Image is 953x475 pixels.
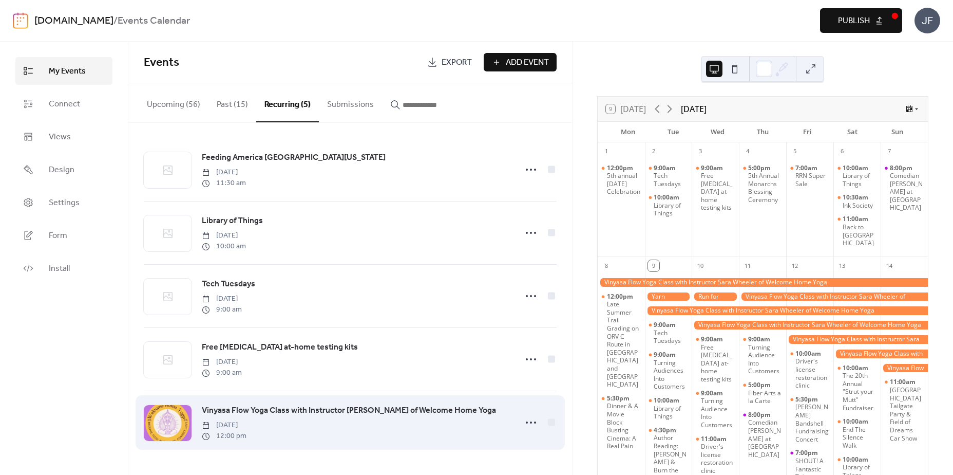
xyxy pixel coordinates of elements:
[601,260,612,271] div: 8
[598,293,645,389] div: Late Summer Trail Grading on ORV C Route in Ely and Humboldt Townships
[49,131,71,143] span: Views
[742,260,753,271] div: 11
[739,293,928,301] div: Vinyasa Flow Yoga Class with Instructor Sara Wheeler of Welcome Home Yoga
[795,164,819,172] span: 7:00am
[843,172,876,188] div: Library of Things
[202,304,242,315] span: 9:00 am
[836,260,848,271] div: 13
[654,172,688,188] div: Tech Tuesdays
[843,193,870,202] span: 10:30am
[654,359,688,391] div: Turning Audiences Into Customers
[843,164,870,172] span: 10:00am
[692,164,739,212] div: Free Covid-19 at-home testing kits
[748,172,782,204] div: 5th Annual Monarchs Blessing Ceremony
[202,420,246,431] span: [DATE]
[875,122,920,142] div: Sun
[701,164,725,172] span: 9:00am
[748,164,772,172] span: 5:00pm
[654,426,678,434] span: 4:30pm
[506,57,549,69] span: Add Event
[34,11,113,31] a: [DOMAIN_NAME]
[739,411,786,459] div: Comedian Brian Hicks at Island Resort and Casino Club 41
[49,164,74,176] span: Design
[795,172,829,188] div: RRN Super Sale
[843,426,876,450] div: End The Silence Walk
[645,321,692,345] div: Tech Tuesdays
[740,122,785,142] div: Thu
[202,230,246,241] span: [DATE]
[843,364,870,372] span: 10:00am
[833,193,881,209] div: Ink Society
[49,65,86,78] span: My Events
[49,263,70,275] span: Install
[202,241,246,252] span: 10:00 am
[843,372,876,412] div: The 20th Annual "Strut your Mutt" Fundraiser
[645,306,928,315] div: Vinyasa Flow Yoga Class with Instructor Sara Wheeler of Welcome Home Yoga
[890,378,917,386] span: 11:00am
[15,254,112,282] a: Install
[701,435,728,443] span: 11:00am
[15,90,112,118] a: Connect
[645,351,692,391] div: Turning Audiences Into Customers
[139,83,208,121] button: Upcoming (56)
[645,396,692,421] div: Library of Things
[748,381,772,389] span: 5:00pm
[833,350,928,358] div: Vinyasa Flow Yoga Class with Instructor Sara Wheeler of Welcome Home Yoga
[645,164,692,188] div: Tech Tuesdays
[833,215,881,247] div: Back to School Open House
[701,343,735,383] div: Free [MEDICAL_DATA] at-home testing kits
[49,98,80,111] span: Connect
[202,151,386,165] a: Feeding America [GEOGRAPHIC_DATA][US_STATE]
[695,122,740,142] div: Wed
[645,293,692,301] div: Yarn Spinners at Peter White Public Library
[843,223,876,247] div: Back to [GEOGRAPHIC_DATA]
[914,8,940,33] div: JF
[833,417,881,449] div: End The Silence Walk
[202,404,496,417] a: Vinyasa Flow Yoga Class with Instructor [PERSON_NAME] of Welcome Home Yoga
[202,294,242,304] span: [DATE]
[256,83,319,122] button: Recurring (5)
[789,260,800,271] div: 12
[601,146,612,157] div: 1
[748,335,772,343] span: 9:00am
[319,83,382,121] button: Submissions
[607,164,635,172] span: 12:00pm
[692,389,739,429] div: Turning Audience Into Customers
[795,395,819,404] span: 5:30pm
[881,364,928,373] div: Vinyasa Flow Yoga Class with Instructor Sara Wheeler of Welcome Home Yoga
[786,164,833,188] div: RRN Super Sale
[833,164,881,188] div: Library of Things
[15,123,112,151] a: Views
[420,53,480,71] a: Export
[645,193,692,217] div: Library of Things
[789,146,800,157] div: 5
[830,122,874,142] div: Sat
[607,293,635,301] span: 12:00pm
[884,260,895,271] div: 14
[692,435,739,475] div: Driver's license restoration clinic
[113,11,118,31] b: /
[843,215,870,223] span: 11:00am
[118,11,190,31] b: Events Calendar
[607,394,631,403] span: 5:30pm
[881,378,928,442] div: West Branch Township Tailgate Party & Field of Dreams Car Show
[202,278,255,290] span: Tech Tuesdays
[202,152,386,164] span: Feeding America [GEOGRAPHIC_DATA][US_STATE]
[701,335,725,343] span: 9:00am
[202,368,242,378] span: 9:00 am
[795,357,829,389] div: Driver's license restoration clinic
[786,395,833,444] div: Peg Hirvonen Bandshell Fundraising Concert
[786,350,833,390] div: Driver's license restoration clinic
[607,402,641,450] div: Dinner & A Movie Block Busting Cinema: A Real Pain
[833,364,881,412] div: The 20th Annual "Strut your Mutt" Fundraiser
[739,381,786,405] div: Fiber Arts a la Carte
[651,122,695,142] div: Tue
[692,335,739,383] div: Free Covid-19 at-home testing kits
[202,167,246,178] span: [DATE]
[654,321,677,329] span: 9:00am
[701,443,735,474] div: Driver's license restoration clinic
[208,83,256,121] button: Past (15)
[654,202,688,217] div: Library of Things
[786,335,928,344] div: Vinyasa Flow Yoga Class with Instructor Sara Wheeler of Welcome Home Yoga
